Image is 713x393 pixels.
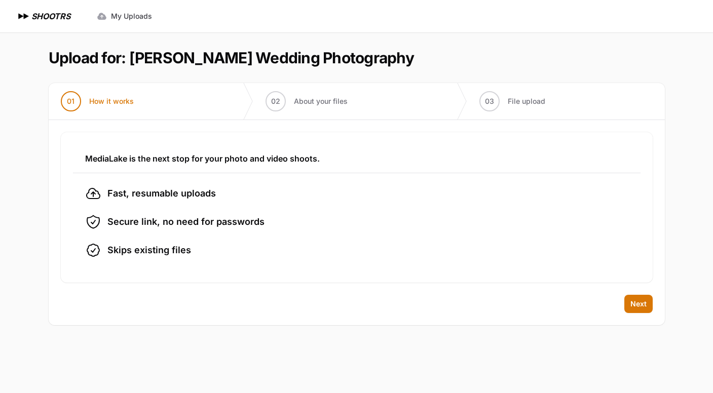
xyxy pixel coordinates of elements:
button: 01 How it works [49,83,146,120]
h1: Upload for: [PERSON_NAME] Wedding Photography [49,49,414,67]
span: About your files [294,96,348,106]
span: 03 [485,96,494,106]
span: How it works [89,96,134,106]
span: File upload [508,96,545,106]
a: My Uploads [91,7,158,25]
span: My Uploads [111,11,152,21]
span: 02 [271,96,280,106]
span: Fast, resumable uploads [107,186,216,201]
button: 02 About your files [253,83,360,120]
button: 03 File upload [467,83,557,120]
button: Next [624,295,653,313]
h3: MediaLake is the next stop for your photo and video shoots. [85,152,628,165]
span: 01 [67,96,74,106]
a: SHOOTRS SHOOTRS [16,10,70,22]
img: SHOOTRS [16,10,31,22]
span: Secure link, no need for passwords [107,215,265,229]
h1: SHOOTRS [31,10,70,22]
span: Next [630,299,647,309]
span: Skips existing files [107,243,191,257]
